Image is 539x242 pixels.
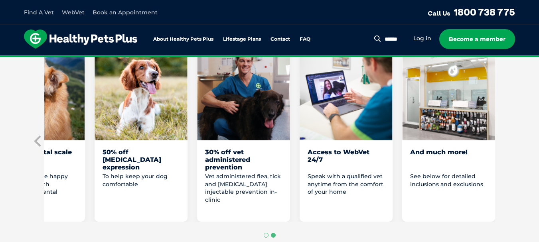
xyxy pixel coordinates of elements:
img: hpp-logo [24,30,137,49]
a: Log in [413,35,431,42]
li: 5 of 8 [95,41,188,222]
button: Search [373,35,383,43]
a: Find A Vet [24,9,54,16]
a: Become a member [439,29,515,49]
a: Lifestage Plans [223,37,261,42]
button: Go to page 1 [264,233,269,238]
span: Proactive, preventative wellness program designed to keep your pet healthier and happier for longer [120,56,419,63]
p: Vet administered flea, tick and [MEDICAL_DATA] injectable prevention in-clinic [205,173,282,204]
span: Call Us [428,9,450,17]
p: See below for detailed inclusions and exclusions [410,173,487,188]
div: And much more! [410,148,487,171]
ul: Select a slide to show [44,232,495,239]
button: Go to page 2 [271,233,276,238]
div: 30% off vet administered prevention [205,148,282,171]
li: 6 of 8 [197,41,290,222]
li: 8 of 8 [402,41,495,222]
p: To help keep your dog comfortable [103,173,180,188]
a: FAQ [300,37,310,42]
a: Contact [270,37,290,42]
li: 7 of 8 [300,41,393,222]
a: Book an Appointment [93,9,158,16]
button: Previous slide [32,135,44,147]
a: About Healthy Pets Plus [153,37,213,42]
a: WebVet [62,9,85,16]
div: 50% off [MEDICAL_DATA] expression [103,148,180,171]
div: Access to WebVet 24/7 [308,148,385,171]
p: Speak with a qualified vet anytime from the comfort of your home [308,173,385,196]
a: Call Us1800 738 775 [428,6,515,18]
